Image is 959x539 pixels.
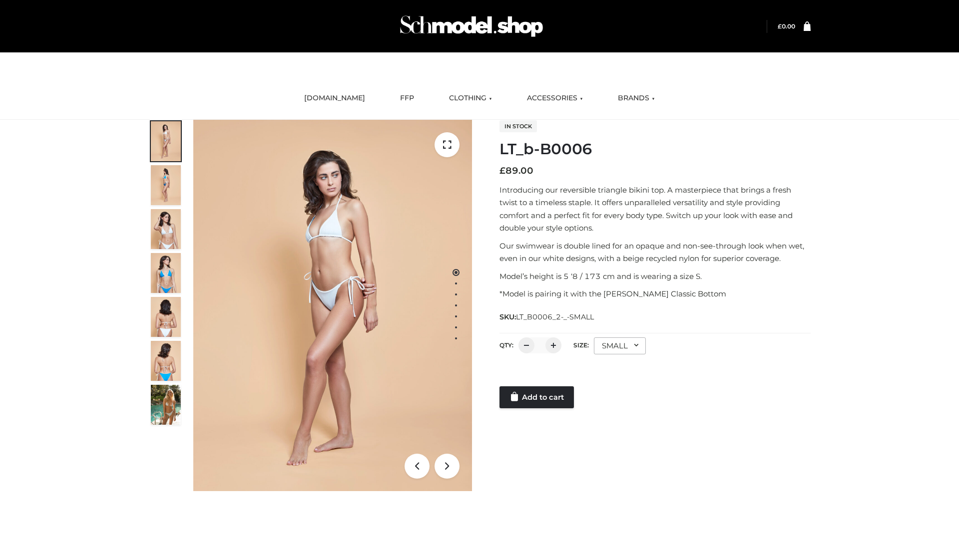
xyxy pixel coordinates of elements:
[193,120,472,491] img: ArielClassicBikiniTop_CloudNine_AzureSky_OW114ECO_1
[151,165,181,205] img: ArielClassicBikiniTop_CloudNine_AzureSky_OW114ECO_2-scaled.jpg
[778,22,795,30] bdi: 0.00
[151,209,181,249] img: ArielClassicBikiniTop_CloudNine_AzureSky_OW114ECO_3-scaled.jpg
[499,240,811,265] p: Our swimwear is double lined for an opaque and non-see-through look when wet, even in our white d...
[397,6,546,46] img: Schmodel Admin 964
[499,165,533,176] bdi: 89.00
[151,341,181,381] img: ArielClassicBikiniTop_CloudNine_AzureSky_OW114ECO_8-scaled.jpg
[442,87,499,109] a: CLOTHING
[516,312,594,321] span: LT_B0006_2-_-SMALL
[499,140,811,158] h1: LT_b-B0006
[519,87,590,109] a: ACCESSORIES
[499,386,574,408] a: Add to cart
[610,87,662,109] a: BRANDS
[151,385,181,425] img: Arieltop_CloudNine_AzureSky2.jpg
[594,337,646,354] div: SMALL
[499,120,537,132] span: In stock
[778,22,795,30] a: £0.00
[499,311,595,323] span: SKU:
[499,165,505,176] span: £
[573,341,589,349] label: Size:
[499,270,811,283] p: Model’s height is 5 ‘8 / 173 cm and is wearing a size S.
[151,121,181,161] img: ArielClassicBikiniTop_CloudNine_AzureSky_OW114ECO_1-scaled.jpg
[499,184,811,235] p: Introducing our reversible triangle bikini top. A masterpiece that brings a fresh twist to a time...
[151,297,181,337] img: ArielClassicBikiniTop_CloudNine_AzureSky_OW114ECO_7-scaled.jpg
[499,287,811,300] p: *Model is pairing it with the [PERSON_NAME] Classic Bottom
[151,253,181,293] img: ArielClassicBikiniTop_CloudNine_AzureSky_OW114ECO_4-scaled.jpg
[393,87,422,109] a: FFP
[499,341,513,349] label: QTY:
[778,22,782,30] span: £
[297,87,373,109] a: [DOMAIN_NAME]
